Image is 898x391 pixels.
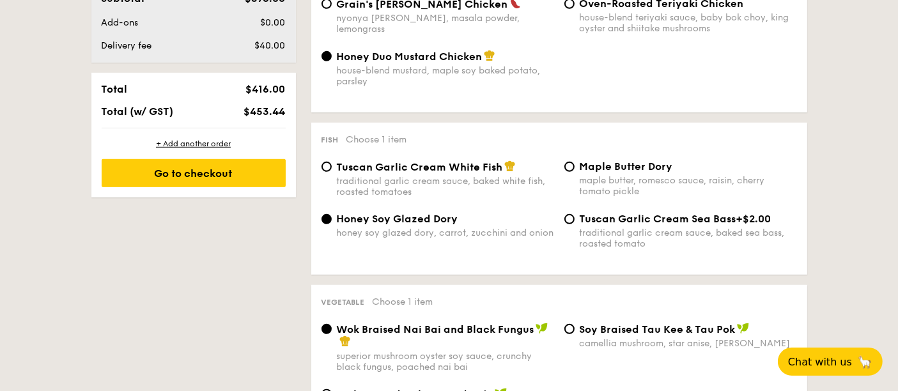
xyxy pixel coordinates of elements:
[580,175,797,197] div: maple butter, romesco sauce, raisin, cherry tomato pickle
[504,160,516,172] img: icon-chef-hat.a58ddaea.svg
[321,324,332,334] input: Wok Braised Nai Bai and Black Fungussuperior mushroom oyster soy sauce, crunchy black fungus, poa...
[102,17,139,28] span: Add-ons
[102,40,152,51] span: Delivery fee
[102,83,128,95] span: Total
[737,323,750,334] img: icon-vegan.f8ff3823.svg
[337,13,554,34] div: nyonya [PERSON_NAME], masala powder, lemongrass
[260,17,285,28] span: $0.00
[857,355,872,369] span: 🦙
[102,139,286,149] div: + Add another order
[321,298,365,307] span: Vegetable
[245,83,285,95] span: $416.00
[346,134,407,145] span: Choose 1 item
[102,105,174,118] span: Total (w/ GST)
[564,324,575,334] input: ⁠Soy Braised Tau Kee & Tau Pokcamellia mushroom, star anise, [PERSON_NAME]
[580,338,797,349] div: camellia mushroom, star anise, [PERSON_NAME]
[337,50,483,63] span: Honey Duo Mustard Chicken
[536,323,548,334] img: icon-vegan.f8ff3823.svg
[580,160,673,172] span: Maple Butter Dory
[337,176,554,197] div: traditional garlic cream sauce, baked white fish, roasted tomatoes
[337,213,458,225] span: Honey Soy Glazed Dory
[580,323,736,335] span: ⁠Soy Braised Tau Kee & Tau Pok
[321,135,339,144] span: Fish
[580,213,736,225] span: Tuscan Garlic Cream Sea Bass
[580,227,797,249] div: traditional garlic cream sauce, baked sea bass, roasted tomato
[788,356,852,368] span: Chat with us
[778,348,883,376] button: Chat with us🦙
[244,105,285,118] span: $453.44
[337,323,534,335] span: Wok Braised Nai Bai and Black Fungus
[337,351,554,372] div: superior mushroom oyster soy sauce, crunchy black fungus, poached nai bai
[321,214,332,224] input: Honey Soy Glazed Doryhoney soy glazed dory, carrot, zucchini and onion
[254,40,285,51] span: $40.00
[102,159,286,187] div: Go to checkout
[564,162,575,172] input: Maple Butter Dorymaple butter, romesco sauce, raisin, cherry tomato pickle
[337,65,554,87] div: house-blend mustard, maple soy baked potato, parsley
[337,227,554,238] div: honey soy glazed dory, carrot, zucchini and onion
[564,214,575,224] input: Tuscan Garlic Cream Sea Bass+$2.00traditional garlic cream sauce, baked sea bass, roasted tomato
[736,213,771,225] span: +$2.00
[580,12,797,34] div: house-blend teriyaki sauce, baby bok choy, king oyster and shiitake mushrooms
[484,50,495,61] img: icon-chef-hat.a58ddaea.svg
[339,335,351,347] img: icon-chef-hat.a58ddaea.svg
[321,51,332,61] input: Honey Duo Mustard Chickenhouse-blend mustard, maple soy baked potato, parsley
[321,162,332,172] input: Tuscan Garlic Cream White Fishtraditional garlic cream sauce, baked white fish, roasted tomatoes
[373,296,433,307] span: Choose 1 item
[337,161,503,173] span: Tuscan Garlic Cream White Fish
